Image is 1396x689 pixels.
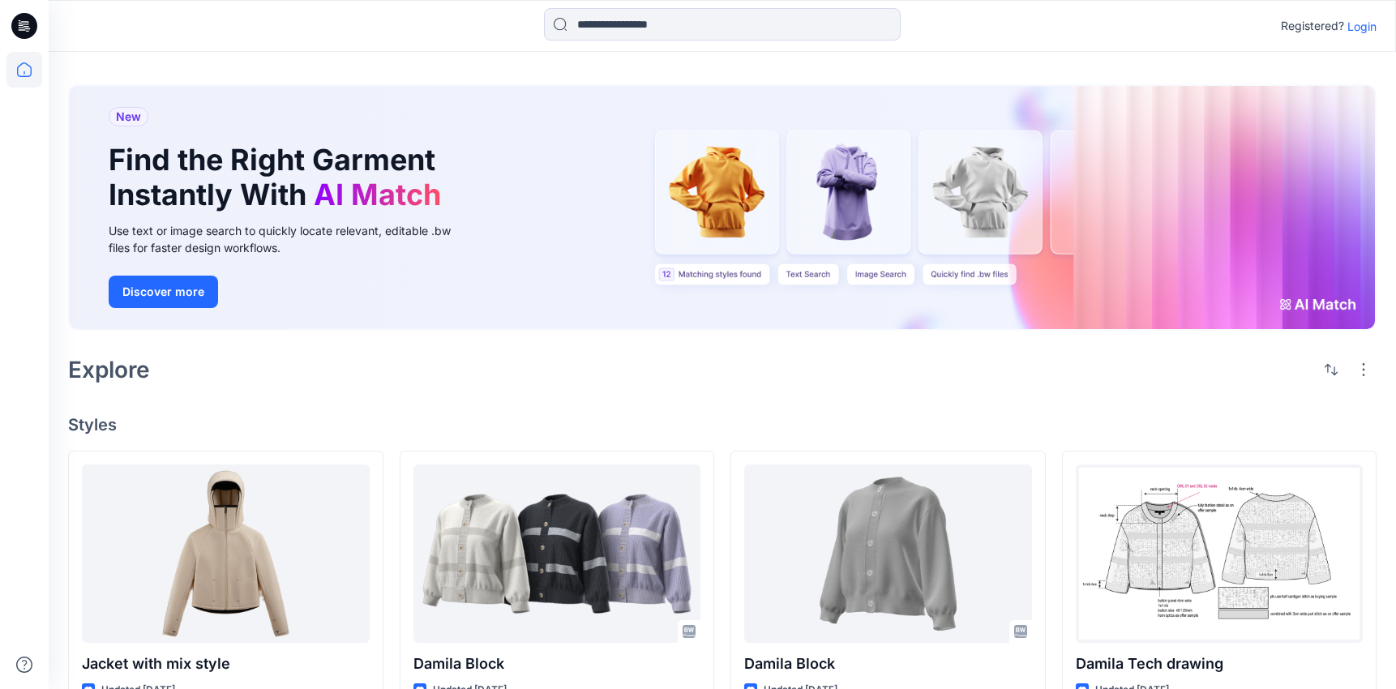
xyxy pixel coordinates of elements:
[1347,18,1377,35] p: Login
[744,464,1032,643] a: Damila Block
[68,415,1377,434] h4: Styles
[1281,16,1344,36] p: Registered?
[1076,464,1364,643] a: Damila Tech drawing
[82,653,370,675] p: Jacket with mix style
[109,143,449,212] h1: Find the Right Garment Instantly With
[413,653,701,675] p: Damila Block
[68,357,150,383] h2: Explore
[1076,653,1364,675] p: Damila Tech drawing
[314,177,441,212] span: AI Match
[109,222,473,256] div: Use text or image search to quickly locate relevant, editable .bw files for faster design workflows.
[413,464,701,643] a: Damila Block
[82,464,370,643] a: Jacket with mix style
[744,653,1032,675] p: Damila Block
[109,276,218,308] button: Discover more
[116,107,141,126] span: New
